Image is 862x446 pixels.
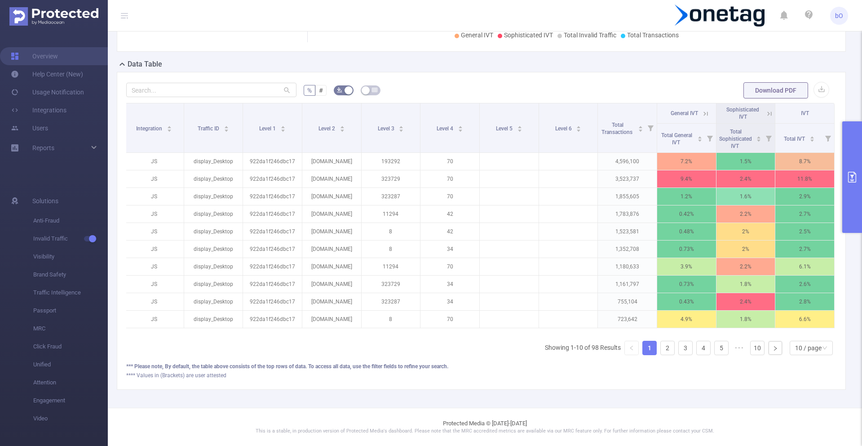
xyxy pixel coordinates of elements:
i: icon: caret-up [809,135,814,138]
li: Next 5 Pages [732,341,747,355]
p: JS [125,276,184,293]
p: display_Desktop [184,258,243,275]
p: display_Desktop [184,276,243,293]
i: icon: caret-up [638,125,643,127]
p: 4.9% [657,311,716,328]
p: 34 [420,293,479,310]
i: icon: caret-down [167,128,172,131]
p: 11.8% [775,170,834,187]
span: Solutions [32,192,58,210]
span: Attention [33,374,108,392]
p: [DOMAIN_NAME] [302,293,361,310]
p: JS [125,153,184,170]
i: Filter menu [762,124,775,152]
i: icon: caret-up [167,125,172,127]
p: 0.48% [657,223,716,240]
p: display_Desktop [184,311,243,328]
p: [DOMAIN_NAME] [302,276,361,293]
i: icon: caret-up [458,125,463,127]
p: 3.9% [657,258,716,275]
p: 1,855,605 [598,188,657,205]
i: icon: bg-colors [337,87,342,93]
div: *** Please note, By default, the table above consists of the top rows of data. To access all data... [126,362,836,370]
span: Brand Safety [33,266,108,284]
div: Sort [280,125,286,130]
p: 8 [362,241,420,258]
span: Traffic Intelligence [33,284,108,302]
p: 1.6% [716,188,775,205]
i: icon: caret-down [638,128,643,131]
i: icon: caret-up [224,125,229,127]
span: Total Transactions [601,122,634,135]
i: icon: down [822,345,827,352]
p: 193292 [362,153,420,170]
span: Anti-Fraud [33,212,108,230]
i: Filter menu [644,103,657,152]
p: 70 [420,258,479,275]
span: Total Sophisticated IVT [719,129,752,149]
p: 70 [420,170,479,187]
p: 922da1f246dbc17 [243,170,302,187]
p: 323287 [362,293,420,310]
span: Unified [33,356,108,374]
p: 2.7% [775,241,834,258]
p: 2.2% [716,258,775,275]
a: 5 [715,341,728,355]
i: Filter menu [703,124,716,152]
span: Level 6 [555,125,573,132]
p: 6.6% [775,311,834,328]
p: 2% [716,223,775,240]
img: Protected Media [9,7,98,26]
p: 2.4% [716,293,775,310]
a: Help Center (New) [11,65,83,83]
i: icon: table [372,87,377,93]
span: General IVT [671,110,698,116]
span: # [319,87,323,94]
span: Level 3 [378,125,396,132]
div: Sort [340,125,345,130]
h2: Data Table [128,59,162,70]
span: Level 1 [259,125,277,132]
p: 922da1f246dbc17 [243,223,302,240]
i: icon: caret-down [399,128,404,131]
i: icon: caret-down [756,138,761,141]
p: JS [125,205,184,223]
i: icon: caret-down [281,128,286,131]
a: 10 [751,341,764,355]
a: Overview [11,47,58,65]
div: Sort [576,125,581,130]
p: 1.8% [716,311,775,328]
p: 1,161,797 [598,276,657,293]
a: Integrations [11,101,66,119]
span: Traffic ID [198,125,221,132]
span: Passport [33,302,108,320]
i: icon: right [773,346,778,351]
i: icon: caret-down [517,128,522,131]
span: Sophisticated IVT [504,31,553,39]
p: display_Desktop [184,188,243,205]
p: 323287 [362,188,420,205]
span: Level 2 [318,125,336,132]
p: [DOMAIN_NAME] [302,258,361,275]
p: display_Desktop [184,293,243,310]
p: JS [125,258,184,275]
a: Reports [32,139,54,157]
a: Usage Notification [11,83,84,101]
span: Total Invalid Traffic [564,31,616,39]
a: 2 [661,341,674,355]
p: 9.4% [657,170,716,187]
button: Download PDF [743,82,808,98]
p: JS [125,241,184,258]
p: 323729 [362,276,420,293]
p: JS [125,223,184,240]
span: % [307,87,312,94]
p: 922da1f246dbc17 [243,311,302,328]
p: 2.4% [716,170,775,187]
li: 1 [642,341,657,355]
p: 7.2% [657,153,716,170]
p: [DOMAIN_NAME] [302,205,361,223]
span: bO [835,7,843,25]
i: icon: caret-up [281,125,286,127]
footer: Protected Media © [DATE]-[DATE] [108,408,862,446]
li: 10 [750,341,765,355]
